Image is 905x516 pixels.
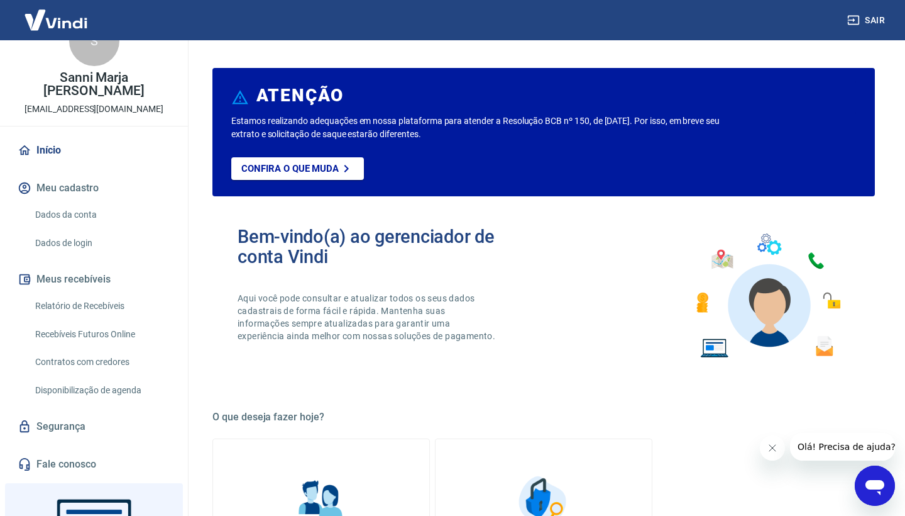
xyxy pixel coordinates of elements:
a: Dados de login [30,230,173,256]
a: Disponibilização de agenda [30,378,173,403]
iframe: Viesti yritykseltä [790,433,895,461]
iframe: Sulje viesti [760,435,785,461]
h5: O que deseja fazer hoje? [212,411,875,423]
a: Segurança [15,413,173,440]
button: Meus recebíveis [15,266,173,293]
button: Meu cadastro [15,174,173,202]
img: Imagem de um avatar masculino com diversos icones exemplificando as funcionalidades do gerenciado... [685,227,850,366]
a: Relatório de Recebíveis [30,293,173,319]
span: Olá! Precisa de ajuda? [8,9,106,19]
a: Dados da conta [30,202,173,228]
iframe: Viestintäikkunan käynnistyspainike [855,466,895,506]
a: Fale conosco [15,451,173,478]
img: Vindi [15,1,97,39]
a: Contratos com credores [30,349,173,375]
p: Sanni Marja [PERSON_NAME] [10,71,178,98]
h6: ATENÇÃO [256,89,344,102]
h2: Bem-vindo(a) ao gerenciador de conta Vindi [238,227,544,267]
p: [EMAIL_ADDRESS][DOMAIN_NAME] [25,103,163,116]
div: S [69,16,119,66]
p: Aqui você pode consultar e atualizar todos os seus dados cadastrais de forma fácil e rápida. Mant... [238,292,498,342]
p: Confira o que muda [241,163,339,174]
button: Sair [845,9,890,32]
a: Recebíveis Futuros Online [30,322,173,347]
p: Estamos realizando adequações em nossa plataforma para atender a Resolução BCB nº 150, de [DATE].... [231,115,731,141]
a: Início [15,137,173,164]
a: Confira o que muda [231,157,364,180]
